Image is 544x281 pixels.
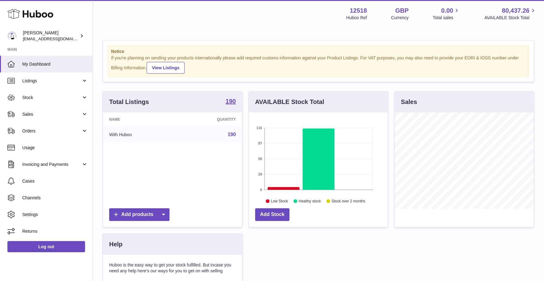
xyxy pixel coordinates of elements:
[7,31,17,41] img: caitlin@fancylamp.co
[502,6,529,15] span: 80,437.26
[109,208,169,221] a: Add products
[22,228,88,234] span: Returns
[298,199,321,203] text: Healthy stock
[111,49,526,54] strong: Notice
[7,241,85,252] a: Log out
[23,36,91,41] span: [EMAIL_ADDRESS][DOMAIN_NAME]
[258,157,262,161] text: 58
[225,98,236,104] strong: 190
[109,98,149,106] h3: Total Listings
[22,145,88,151] span: Usage
[225,98,236,106] a: 190
[433,6,460,21] a: 0.00 Total sales
[391,15,409,21] div: Currency
[22,78,81,84] span: Listings
[176,112,242,127] th: Quantity
[103,127,176,143] td: With Huboo
[346,15,367,21] div: Huboo Ref
[441,6,453,15] span: 0.00
[22,111,81,117] span: Sales
[228,132,236,137] a: 190
[22,61,88,67] span: My Dashboard
[258,141,262,145] text: 87
[22,212,88,218] span: Settings
[109,262,236,274] p: Huboo is the easy way to get your stock fulfilled. But incase you need any help here's our ways f...
[332,199,365,203] text: Stock over 2 months
[258,172,262,176] text: 29
[401,98,417,106] h3: Sales
[147,62,185,74] a: View Listings
[23,30,79,42] div: [PERSON_NAME]
[109,240,122,249] h3: Help
[22,162,81,167] span: Invoicing and Payments
[22,128,81,134] span: Orders
[350,6,367,15] strong: 12518
[256,126,262,130] text: 116
[103,112,176,127] th: Name
[484,15,537,21] span: AVAILABLE Stock Total
[395,6,409,15] strong: GBP
[22,95,81,101] span: Stock
[22,178,88,184] span: Cases
[255,98,324,106] h3: AVAILABLE Stock Total
[111,55,526,74] div: If you're planning on sending your products internationally please add required customs informati...
[255,208,289,221] a: Add Stock
[484,6,537,21] a: 80,437.26 AVAILABLE Stock Total
[271,199,288,203] text: Low Stock
[260,188,262,192] text: 0
[22,195,88,201] span: Channels
[433,15,460,21] span: Total sales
